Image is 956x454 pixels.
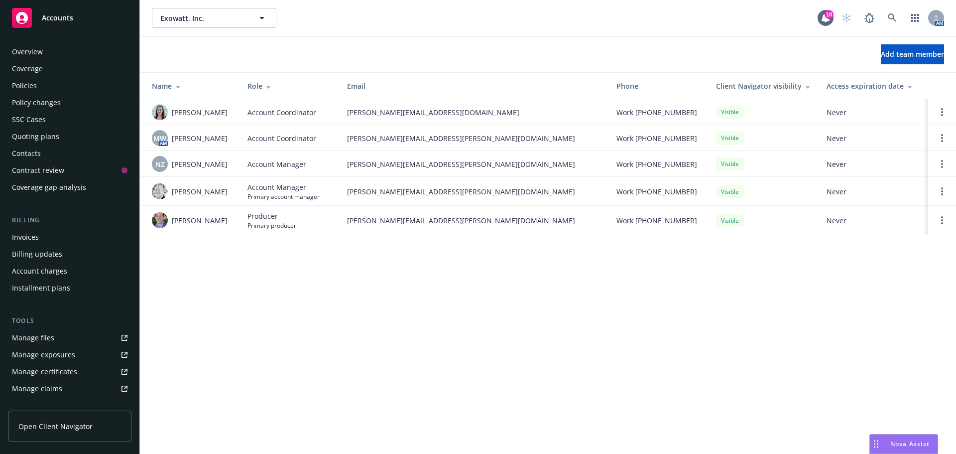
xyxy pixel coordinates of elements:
img: photo [152,104,168,120]
div: Manage files [12,330,54,346]
div: Installment plans [12,280,70,296]
div: Drag to move [870,435,882,454]
div: Visible [716,157,744,170]
a: Manage exposures [8,347,131,363]
a: SSC Cases [8,112,131,128]
div: Contract review [12,162,64,178]
div: Email [347,81,600,91]
div: Contacts [12,146,41,161]
span: [PERSON_NAME][EMAIL_ADDRESS][PERSON_NAME][DOMAIN_NAME] [347,159,600,169]
button: Exowatt, Inc. [152,8,276,28]
div: Role [247,81,331,91]
span: [PERSON_NAME][EMAIL_ADDRESS][PERSON_NAME][DOMAIN_NAME] [347,133,600,144]
div: Policies [12,78,37,94]
span: Open Client Navigator [18,421,93,432]
a: Contract review [8,162,131,178]
div: Manage certificates [12,364,77,380]
a: Search [882,8,902,28]
div: Billing updates [12,246,62,262]
span: Account Manager [247,182,320,192]
a: Manage BORs [8,398,131,414]
a: Manage files [8,330,131,346]
button: Nova Assist [869,434,938,454]
span: [PERSON_NAME] [172,186,228,197]
span: Producer [247,211,296,221]
a: Open options [936,214,948,226]
span: [PERSON_NAME] [172,159,228,169]
span: Exowatt, Inc. [160,13,246,23]
a: Open options [936,132,948,144]
span: Never [827,107,920,118]
a: Contacts [8,146,131,161]
span: [PERSON_NAME] [172,107,228,118]
span: Account Manager [247,159,306,169]
span: Work [PHONE_NUMBER] [616,133,697,144]
a: Installment plans [8,280,131,296]
span: Never [827,186,920,197]
span: Work [PHONE_NUMBER] [616,215,697,226]
span: Primary producer [247,221,296,230]
div: Manage exposures [12,347,75,363]
span: Work [PHONE_NUMBER] [616,186,697,197]
span: Account Coordinator [247,133,316,144]
a: Overview [8,44,131,60]
img: photo [152,212,168,228]
span: [PERSON_NAME] [172,133,228,144]
div: Coverage gap analysis [12,179,86,195]
span: Never [827,215,920,226]
div: Visible [716,132,744,144]
a: Switch app [905,8,925,28]
a: Invoices [8,229,131,245]
a: Policies [8,78,131,94]
span: MW [153,133,166,144]
span: [PERSON_NAME][EMAIL_ADDRESS][PERSON_NAME][DOMAIN_NAME] [347,186,600,197]
a: Start snowing [836,8,856,28]
div: Coverage [12,61,43,77]
a: Open options [936,106,948,118]
span: Primary account manager [247,192,320,201]
div: Visible [716,106,744,118]
div: Manage claims [12,381,62,397]
span: [PERSON_NAME][EMAIL_ADDRESS][PERSON_NAME][DOMAIN_NAME] [347,215,600,226]
a: Report a Bug [859,8,879,28]
div: Phone [616,81,700,91]
div: Access expiration date [827,81,920,91]
a: Accounts [8,4,131,32]
div: Visible [716,214,744,227]
div: Overview [12,44,43,60]
span: Never [827,159,920,169]
div: Billing [8,215,131,225]
span: Never [827,133,920,144]
a: Open options [936,185,948,197]
span: Add team member [881,49,944,59]
div: Manage BORs [12,398,59,414]
a: Quoting plans [8,129,131,145]
a: Open options [936,158,948,170]
div: Policy changes [12,95,61,111]
span: Nova Assist [890,440,930,448]
span: Work [PHONE_NUMBER] [616,159,697,169]
a: Coverage gap analysis [8,179,131,195]
div: Name [152,81,232,91]
a: Coverage [8,61,131,77]
button: Add team member [881,44,944,64]
span: Accounts [42,14,73,22]
a: Billing updates [8,246,131,262]
div: Invoices [12,229,39,245]
div: Visible [716,185,744,198]
a: Policy changes [8,95,131,111]
span: Account Coordinator [247,107,316,118]
div: SSC Cases [12,112,46,128]
a: Account charges [8,263,131,279]
span: Work [PHONE_NUMBER] [616,107,697,118]
a: Manage claims [8,381,131,397]
span: [PERSON_NAME][EMAIL_ADDRESS][DOMAIN_NAME] [347,107,600,118]
a: Manage certificates [8,364,131,380]
div: Quoting plans [12,129,59,145]
div: 18 [825,10,834,19]
img: photo [152,183,168,199]
div: Client Navigator visibility [716,81,811,91]
div: Account charges [12,263,67,279]
div: Tools [8,316,131,326]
